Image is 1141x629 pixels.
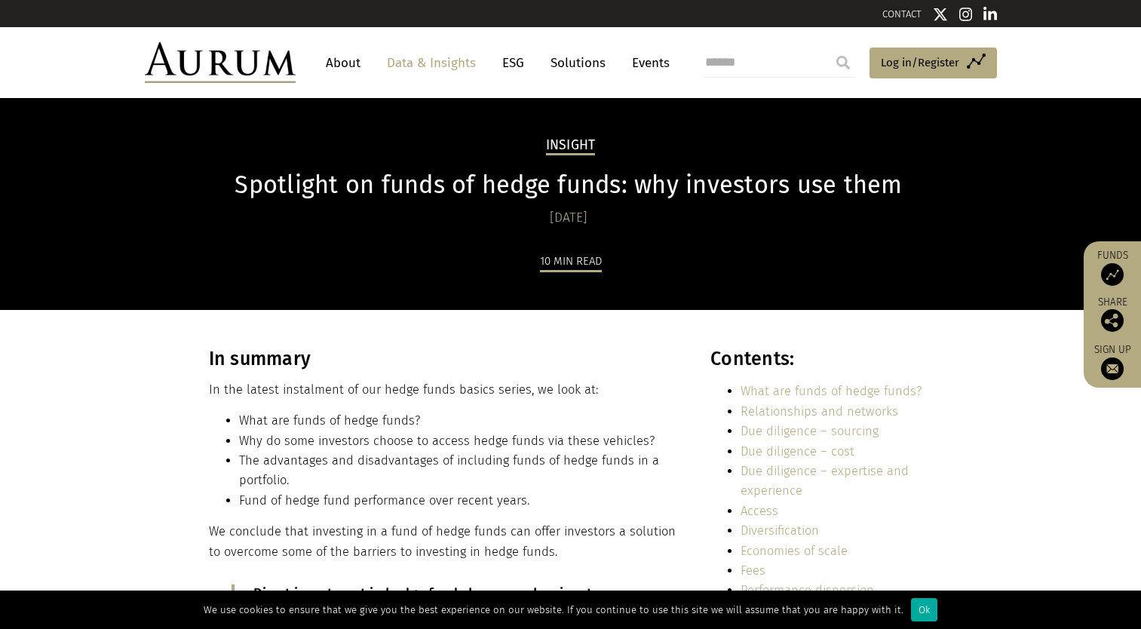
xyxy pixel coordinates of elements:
[495,49,532,77] a: ESG
[741,404,898,419] a: Relationships and networks
[1101,357,1124,380] img: Sign up to our newsletter
[145,42,296,83] img: Aurum
[870,48,997,79] a: Log in/Register
[741,384,922,398] a: What are funds of hedge funds?
[209,348,678,370] h3: In summary
[209,380,678,400] p: In the latest instalment of our hedge funds basics series, we look at:
[741,424,879,438] a: Due diligence – sourcing
[933,7,948,22] img: Twitter icon
[741,464,909,498] a: Due diligence – expertise and experience
[1091,297,1133,332] div: Share
[741,523,819,538] a: Diversification
[318,49,368,77] a: About
[543,49,613,77] a: Solutions
[239,411,678,431] li: What are funds of hedge funds?
[546,137,596,155] h2: Insight
[209,170,929,200] h1: Spotlight on funds of hedge funds: why investors use them
[239,491,678,511] li: Fund of hedge fund performance over recent years.
[741,504,778,518] a: Access
[741,583,874,597] a: Performance dispersion
[882,8,922,20] a: CONTACT
[881,54,959,72] span: Log in/Register
[624,49,670,77] a: Events
[959,7,973,22] img: Instagram icon
[540,252,602,272] div: 10 min read
[1101,263,1124,286] img: Access Funds
[911,598,937,621] div: Ok
[983,7,997,22] img: Linkedin icon
[741,444,854,459] a: Due diligence – cost
[1101,309,1124,332] img: Share this post
[239,431,678,451] li: Why do some investors choose to access hedge funds via these vehicles?
[1091,249,1133,286] a: Funds
[209,207,929,229] div: [DATE]
[239,451,678,491] li: The advantages and disadvantages of including funds of hedge funds in a portfolio.
[828,48,858,78] input: Submit
[710,348,928,370] h3: Contents:
[1091,343,1133,380] a: Sign up
[741,563,765,578] a: Fees
[741,544,848,558] a: Economies of scale
[379,49,483,77] a: Data & Insights
[209,524,676,558] span: We conclude that investing in a fund of hedge funds can offer investors a solution to overcome so...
